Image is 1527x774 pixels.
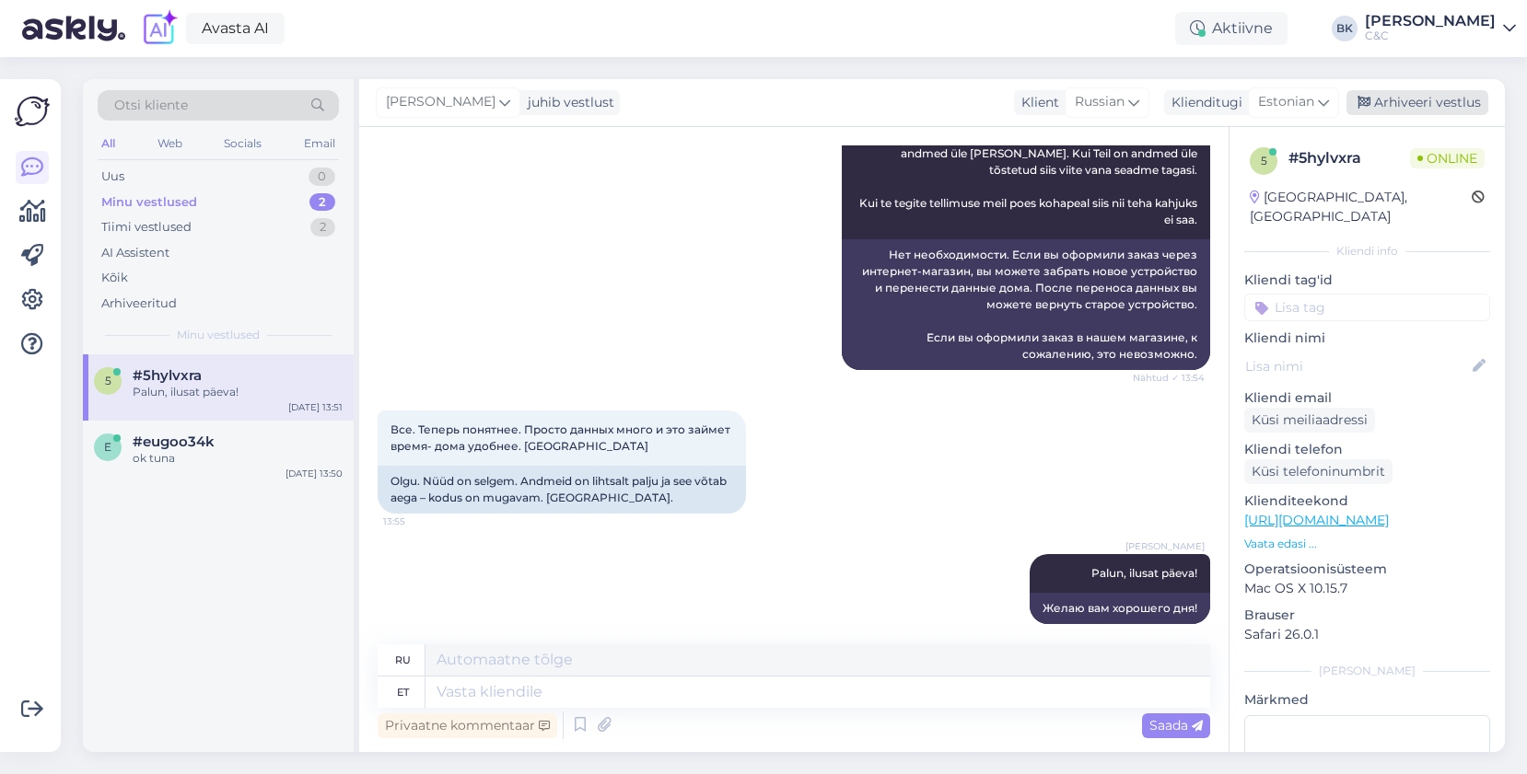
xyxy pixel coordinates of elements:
div: Uus [101,168,124,186]
span: e [104,440,111,454]
span: 13:55 [383,514,452,528]
span: #5hylvxra [133,367,202,384]
a: [URL][DOMAIN_NAME] [1244,512,1389,528]
span: Online [1410,148,1485,168]
div: All [98,132,119,156]
p: Safari 26.0.1 [1244,625,1490,644]
p: Operatsioonisüsteem [1244,560,1490,579]
div: Minu vestlused [101,193,197,212]
span: Estonian [1258,92,1314,112]
img: Askly Logo [15,94,50,129]
div: Küsi meiliaadressi [1244,408,1375,433]
span: [PERSON_NAME] [1125,539,1205,553]
a: [PERSON_NAME]C&C [1365,14,1516,43]
p: Kliendi telefon [1244,440,1490,459]
div: Küsi telefoninumbrit [1244,459,1393,484]
div: BK [1332,16,1358,41]
div: et [397,676,409,708]
div: Palun, ilusat päeva! [133,384,343,400]
p: Mac OS X 10.15.7 [1244,579,1490,598]
div: Arhiveeritud [101,295,177,313]
p: Vaata edasi ... [1244,536,1490,552]
p: Märkmed [1244,690,1490,710]
div: 2 [310,218,335,237]
div: 0 [309,168,335,186]
div: AI Assistent [101,244,169,262]
span: [PERSON_NAME] [386,92,495,112]
span: Saada [1149,717,1203,734]
span: #eugoo34k [133,433,215,450]
input: Lisa tag [1244,294,1490,321]
img: explore-ai [140,9,179,48]
div: ok tuna [133,450,343,467]
div: Arhiveeri vestlus [1346,90,1488,115]
span: Russian [1075,92,1125,112]
div: Socials [220,132,265,156]
div: [DATE] 13:50 [286,467,343,480]
input: Lisa nimi [1245,356,1469,376]
p: Kliendi nimi [1244,329,1490,348]
span: Все. Теперь понятнее. Просто данных много и это займет время- дома удобнее. [GEOGRAPHIC_DATA] [390,422,733,453]
div: Privaatne kommentaar [378,713,557,738]
div: Kliendi info [1244,243,1490,260]
div: [PERSON_NAME] [1365,14,1496,29]
span: Nähtud ✓ 13:54 [1133,371,1205,385]
div: Aktiivne [1175,12,1288,45]
div: Klienditugi [1164,93,1242,112]
div: ru [395,644,411,676]
div: Web [154,132,186,156]
div: Tiimi vestlused [101,218,192,237]
span: Palun, ilusat päeva! [1091,566,1197,580]
div: [PERSON_NAME] [1244,663,1490,679]
div: Olgu. Nüüd on selgem. Andmeid on lihtsalt palju ja see võtab aega – kodus on mugavam. [GEOGRAPHIC... [378,466,746,514]
div: Klient [1014,93,1059,112]
div: C&C [1365,29,1496,43]
div: # 5hylvxra [1288,147,1410,169]
div: 2 [309,193,335,212]
span: Otsi kliente [114,96,188,115]
a: Avasta AI [186,13,285,44]
p: Klienditeekond [1244,491,1490,511]
div: juhib vestlust [520,93,614,112]
p: Kliendi email [1244,388,1490,408]
div: Желаю вам хорошего дня! [1030,593,1210,624]
div: [GEOGRAPHIC_DATA], [GEOGRAPHIC_DATA] [1250,188,1472,226]
span: Minu vestlused [177,327,260,343]
span: Ei pea. Kui te olete tellimuse teinud läbi veebipoe siis võite enda uuele seadmele järgi minna, n... [859,113,1200,226]
div: [DATE] 13:51 [288,400,343,414]
div: Нет необходимости. Если вы оформили заказ через интернет-магазин, вы можете забрать новое устройс... [842,239,1210,370]
p: Kliendi tag'id [1244,271,1490,290]
div: Email [300,132,339,156]
div: Kõik [101,269,128,287]
span: 13:55 [1136,625,1205,639]
span: 5 [1261,154,1267,168]
p: Brauser [1244,606,1490,625]
span: 5 [105,374,111,387]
